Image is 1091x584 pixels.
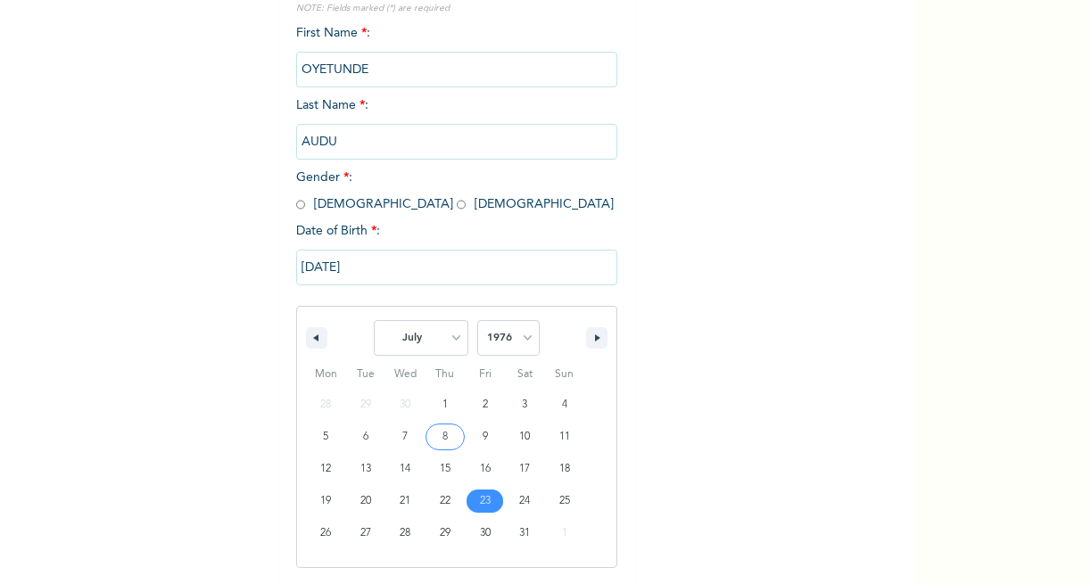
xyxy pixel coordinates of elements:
span: 23 [480,485,491,517]
span: 27 [360,517,371,549]
span: Wed [385,360,426,389]
span: Gender : [DEMOGRAPHIC_DATA] [DEMOGRAPHIC_DATA] [296,171,614,210]
button: 29 [426,517,466,549]
button: 21 [385,485,426,517]
button: 12 [306,453,346,485]
span: 31 [519,517,530,549]
span: 5 [323,421,328,453]
span: Date of Birth : [296,222,380,241]
button: 15 [426,453,466,485]
button: 30 [465,517,505,549]
span: 29 [440,517,450,549]
span: 30 [480,517,491,549]
button: 28 [385,517,426,549]
input: Enter your first name [296,52,617,87]
span: Sat [505,360,545,389]
button: 3 [505,389,545,421]
span: 3 [522,389,527,421]
button: 13 [346,453,386,485]
button: 31 [505,517,545,549]
span: 16 [480,453,491,485]
span: 11 [559,421,570,453]
button: 23 [465,485,505,517]
button: 1 [426,389,466,421]
button: 8 [426,421,466,453]
button: 24 [505,485,545,517]
span: 20 [360,485,371,517]
span: Last Name : [296,99,617,148]
button: 5 [306,421,346,453]
button: 11 [544,421,584,453]
span: 9 [483,421,488,453]
span: 7 [402,421,408,453]
span: 26 [320,517,331,549]
span: 12 [320,453,331,485]
span: 6 [363,421,368,453]
span: First Name : [296,27,617,76]
span: Thu [426,360,466,389]
span: 28 [400,517,410,549]
input: Enter your last name [296,124,617,160]
input: DD-MM-YYYY [296,250,617,285]
span: Tue [346,360,386,389]
span: 15 [440,453,450,485]
span: 17 [519,453,530,485]
span: 4 [562,389,567,421]
span: 21 [400,485,410,517]
button: 27 [346,517,386,549]
span: 24 [519,485,530,517]
button: 10 [505,421,545,453]
span: 1 [442,389,448,421]
button: 19 [306,485,346,517]
span: 2 [483,389,488,421]
button: 18 [544,453,584,485]
span: Fri [465,360,505,389]
button: 25 [544,485,584,517]
span: 22 [440,485,450,517]
button: 6 [346,421,386,453]
button: 22 [426,485,466,517]
button: 9 [465,421,505,453]
span: 25 [559,485,570,517]
button: 4 [544,389,584,421]
span: 8 [442,421,448,453]
span: Mon [306,360,346,389]
button: 26 [306,517,346,549]
span: Sun [544,360,584,389]
span: 10 [519,421,530,453]
button: 20 [346,485,386,517]
button: 16 [465,453,505,485]
span: 13 [360,453,371,485]
span: 19 [320,485,331,517]
button: 14 [385,453,426,485]
button: 17 [505,453,545,485]
button: 7 [385,421,426,453]
button: 2 [465,389,505,421]
span: 14 [400,453,410,485]
p: NOTE: Fields marked (*) are required [296,2,617,15]
span: 18 [559,453,570,485]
